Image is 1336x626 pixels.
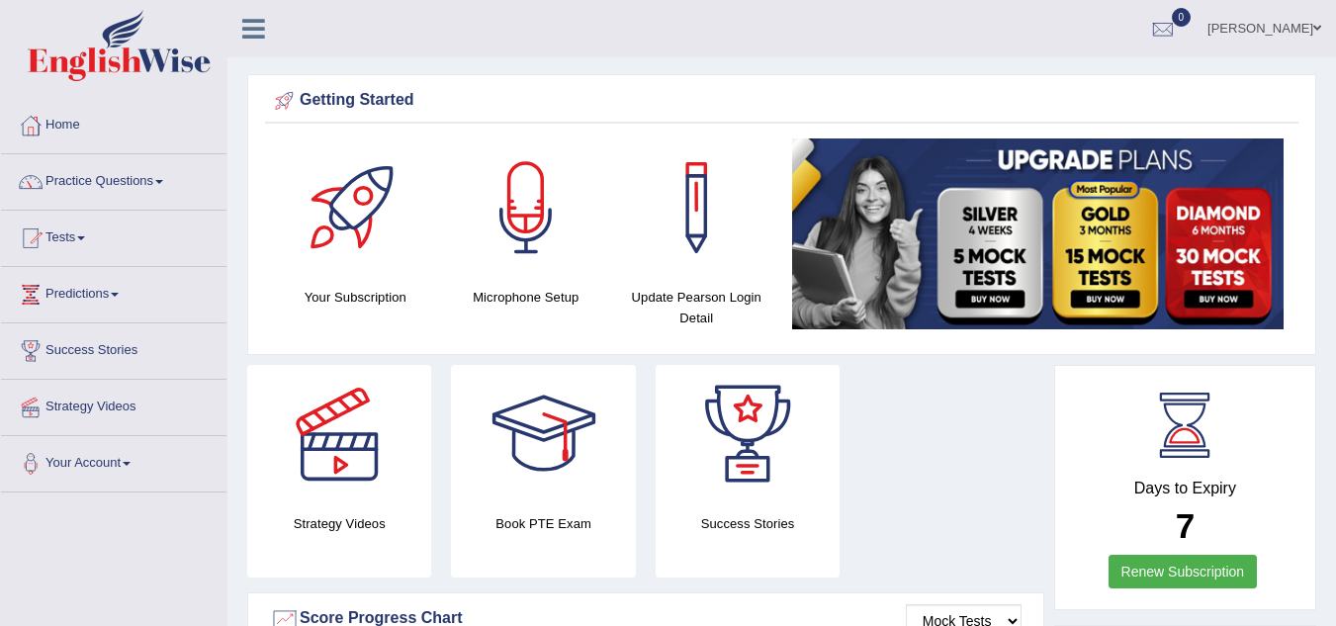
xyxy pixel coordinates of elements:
[1109,555,1258,588] a: Renew Subscription
[451,513,635,534] h4: Book PTE Exam
[1077,480,1293,497] h4: Days to Expiry
[1,98,226,147] a: Home
[1,267,226,316] a: Predictions
[270,86,1293,116] div: Getting Started
[1,323,226,373] a: Success Stories
[656,513,840,534] h4: Success Stories
[451,287,602,308] h4: Microphone Setup
[792,138,1285,329] img: small5.jpg
[1,380,226,429] a: Strategy Videos
[280,287,431,308] h4: Your Subscription
[1,211,226,260] a: Tests
[1176,506,1195,545] b: 7
[247,513,431,534] h4: Strategy Videos
[1,436,226,486] a: Your Account
[1172,8,1192,27] span: 0
[621,287,772,328] h4: Update Pearson Login Detail
[1,154,226,204] a: Practice Questions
